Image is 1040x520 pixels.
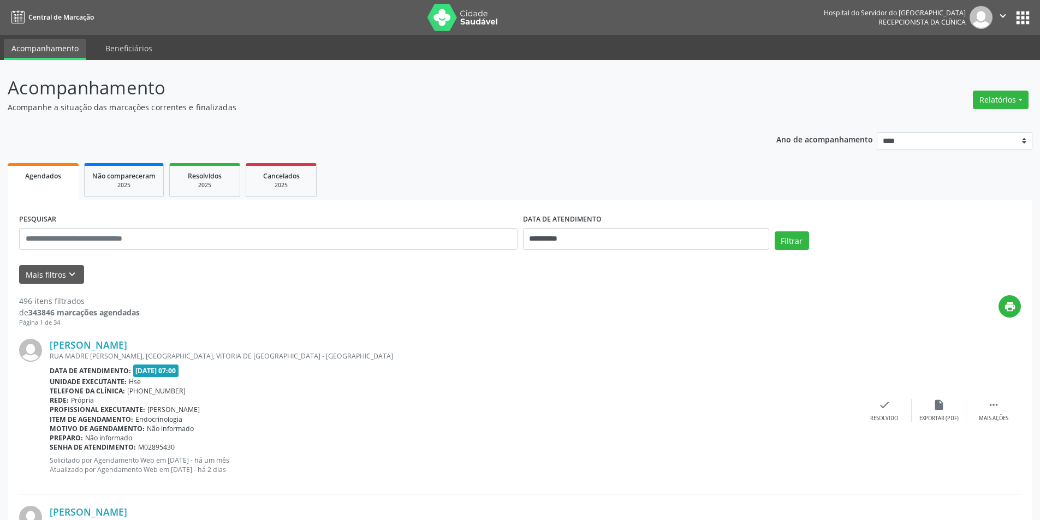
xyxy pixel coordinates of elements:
i: insert_drive_file [933,399,945,411]
div: 2025 [177,181,232,189]
span: Resolvidos [188,171,222,181]
a: [PERSON_NAME] [50,506,127,518]
i: check [878,399,890,411]
i: keyboard_arrow_down [66,268,78,280]
span: [DATE] 07:00 [133,364,179,377]
div: 496 itens filtrados [19,295,140,307]
p: Acompanhamento [8,74,725,101]
span: M02895430 [138,443,175,452]
label: DATA DE ATENDIMENTO [523,211,602,228]
span: Não informado [147,424,194,433]
b: Preparo: [50,433,83,443]
span: Hse [129,377,141,386]
span: Agendados [25,171,61,181]
i: print [1004,301,1016,313]
span: [PHONE_NUMBER] [127,386,186,396]
button:  [993,6,1013,29]
span: Cancelados [263,171,300,181]
b: Unidade executante: [50,377,127,386]
button: Mais filtroskeyboard_arrow_down [19,265,84,284]
div: Resolvido [870,415,898,422]
a: Central de Marcação [8,8,94,26]
button: apps [1013,8,1032,27]
span: Central de Marcação [28,13,94,22]
p: Solicitado por Agendamento Web em [DATE] - há um mês Atualizado por Agendamento Web em [DATE] - h... [50,456,857,474]
span: Própria [71,396,94,405]
div: de [19,307,140,318]
button: print [999,295,1021,318]
a: Acompanhamento [4,39,86,60]
b: Rede: [50,396,69,405]
span: [PERSON_NAME] [147,405,200,414]
b: Profissional executante: [50,405,145,414]
img: img [970,6,993,29]
div: Hospital do Servidor do [GEOGRAPHIC_DATA] [824,8,966,17]
div: Página 1 de 34 [19,318,140,327]
span: Recepcionista da clínica [878,17,966,27]
div: Mais ações [979,415,1008,422]
b: Item de agendamento: [50,415,133,424]
span: Endocrinologia [135,415,182,424]
div: 2025 [254,181,308,189]
span: Não compareceram [92,171,156,181]
div: 2025 [92,181,156,189]
p: Acompanhe a situação das marcações correntes e finalizadas [8,101,725,113]
a: [PERSON_NAME] [50,339,127,351]
p: Ano de acompanhamento [776,132,873,146]
b: Data de atendimento: [50,366,131,375]
label: PESQUISAR [19,211,56,228]
img: img [19,339,42,362]
span: Não informado [85,433,132,443]
i:  [988,399,1000,411]
a: Beneficiários [98,39,160,58]
button: Relatórios [973,91,1029,109]
i:  [997,10,1009,22]
div: Exportar (PDF) [919,415,959,422]
b: Motivo de agendamento: [50,424,145,433]
strong: 343846 marcações agendadas [28,307,140,318]
b: Telefone da clínica: [50,386,125,396]
b: Senha de atendimento: [50,443,136,452]
div: RUA MADRE [PERSON_NAME], [GEOGRAPHIC_DATA], VITORIA DE [GEOGRAPHIC_DATA] - [GEOGRAPHIC_DATA] [50,351,857,361]
button: Filtrar [775,231,809,250]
